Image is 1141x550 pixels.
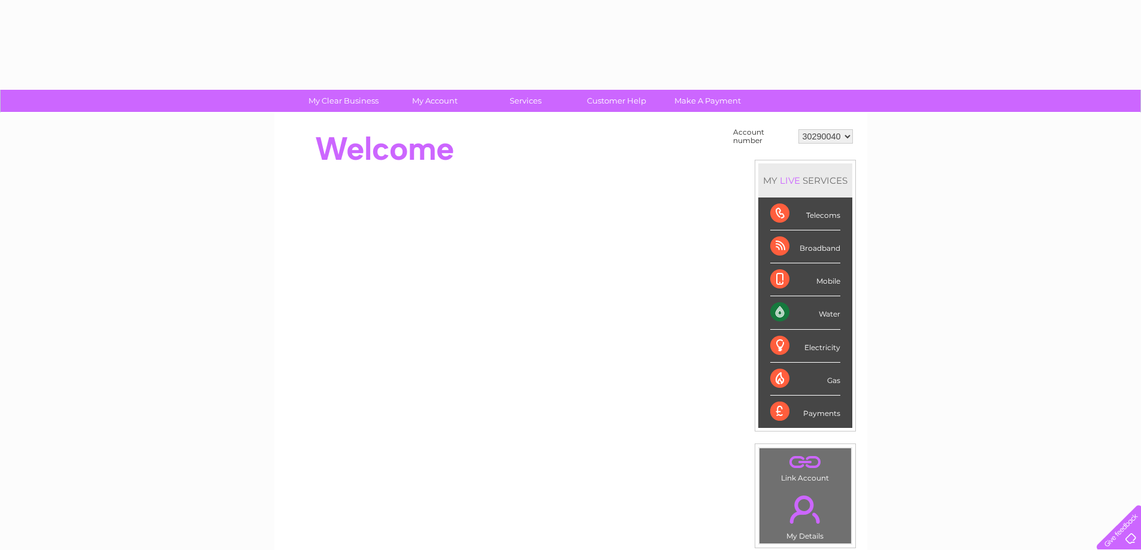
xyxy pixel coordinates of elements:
[294,90,393,112] a: My Clear Business
[762,451,848,472] a: .
[476,90,575,112] a: Services
[759,485,852,544] td: My Details
[758,163,852,197] div: MY SERVICES
[770,330,840,363] div: Electricity
[762,488,848,530] a: .
[770,396,840,428] div: Payments
[385,90,484,112] a: My Account
[770,296,840,329] div: Water
[567,90,666,112] a: Customer Help
[777,175,803,186] div: LIVE
[658,90,757,112] a: Make A Payment
[759,448,852,485] td: Link Account
[770,197,840,230] div: Telecoms
[770,230,840,263] div: Broadband
[730,125,795,148] td: Account number
[770,363,840,396] div: Gas
[770,263,840,296] div: Mobile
